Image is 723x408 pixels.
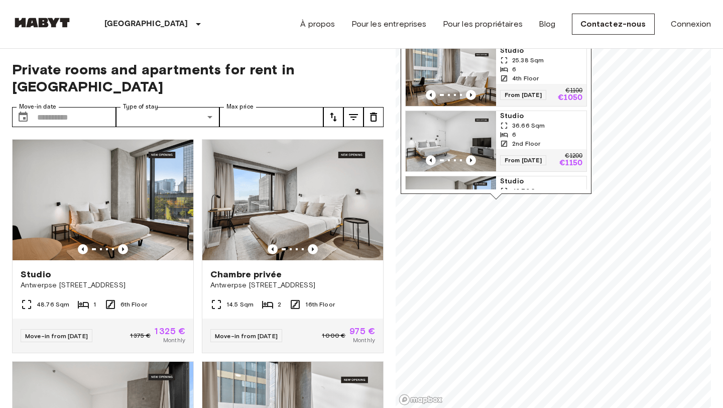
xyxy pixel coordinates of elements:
p: €1050 [558,94,582,102]
span: Move-in from [DATE] [25,332,88,340]
span: Studio [500,111,582,121]
a: Pour les entreprises [351,18,427,30]
button: Previous image [78,244,88,254]
a: Marketing picture of unit BE-23-003-006-006Previous imagePrevious imageStudio36.66 Sqm62nd FloorF... [405,111,587,172]
button: Previous image [268,244,278,254]
span: Move-in from [DATE] [215,332,278,340]
span: 1 000 € [322,331,345,340]
p: €1150 [559,159,582,167]
span: 6 [512,130,516,139]
label: Move-in date [19,103,56,111]
a: Marketing picture of unit BE-23-003-012-001Previous imagePrevious imageStudio25.38 Sqm64th FloorF... [405,45,587,107]
span: Monthly [163,336,185,345]
button: Previous image [426,155,436,165]
span: From [DATE] [500,155,546,165]
span: 36.66 Sqm [512,121,545,130]
span: 48.76 Sqm [512,186,545,195]
span: Private rooms and apartments for rent in [GEOGRAPHIC_DATA] [12,61,384,95]
img: Marketing picture of unit BE-23-003-006-006 [406,111,496,171]
img: Marketing picture of unit BE-23-003-028-001 [406,176,496,237]
span: 1 375 € [130,331,151,340]
button: tune [323,107,343,127]
span: 1 325 € [155,327,185,336]
p: €1100 [565,88,582,94]
label: Type of stay [123,103,158,111]
span: Monthly [353,336,375,345]
button: Previous image [118,244,128,254]
a: Connexion [671,18,711,30]
a: Contactez-nous [572,14,655,35]
span: 2 [278,300,281,309]
span: 25.38 Sqm [512,56,544,65]
a: Marketing picture of unit BE-23-003-028-001Previous imagePrevious imageStudio48.76 Sqm18th FloorF... [405,176,587,237]
span: From [DATE] [500,90,546,100]
button: Previous image [308,244,318,254]
span: Antwerpse [STREET_ADDRESS] [210,280,375,290]
button: Previous image [466,90,476,100]
span: Studio [500,46,582,56]
button: Previous image [426,90,436,100]
p: €1200 [565,153,582,159]
img: Habyt [12,18,72,28]
button: Previous image [466,155,476,165]
span: 1 [93,300,96,309]
label: Max price [226,103,254,111]
a: Marketing picture of unit BE-23-003-063-002Previous imagePrevious imageChambre privéeAntwerpse [S... [202,139,384,353]
span: 975 € [349,327,375,336]
span: 48.76 Sqm [37,300,69,309]
button: tune [343,107,364,127]
button: tune [364,107,384,127]
span: Studio [500,176,582,186]
span: 14.5 Sqm [226,300,254,309]
span: Chambre privée [210,268,282,280]
a: Marketing picture of unit BE-23-003-013-001Previous imagePrevious imageStudioAntwerpse [STREET_AD... [12,139,194,353]
img: Marketing picture of unit BE-23-003-013-001 [13,140,193,260]
span: Antwerpse [STREET_ADDRESS] [21,280,185,290]
span: 6 [512,65,516,74]
a: Pour les propriétaires [443,18,523,30]
span: 6th Floor [120,300,147,309]
button: Choose date [13,107,33,127]
a: Blog [539,18,556,30]
span: 2nd Floor [512,139,540,148]
p: [GEOGRAPHIC_DATA] [104,18,188,30]
a: À propos [300,18,335,30]
a: Mapbox logo [399,394,443,405]
img: Marketing picture of unit BE-23-003-063-002 [202,140,383,260]
img: Marketing picture of unit BE-23-003-012-001 [406,46,496,106]
span: 4th Floor [512,74,539,83]
span: 16th Floor [305,300,335,309]
span: Studio [21,268,51,280]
